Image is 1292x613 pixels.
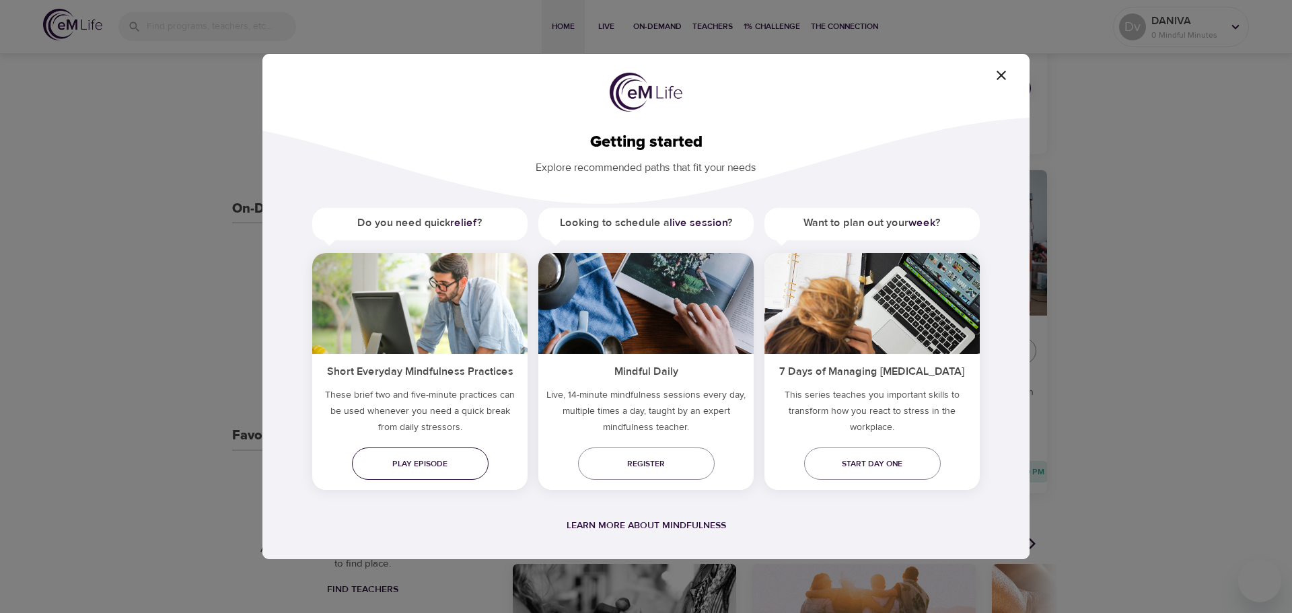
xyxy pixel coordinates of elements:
[538,354,754,387] h5: Mindful Daily
[764,387,980,441] p: This series teaches you important skills to transform how you react to stress in the workplace.
[538,208,754,238] h5: Looking to schedule a ?
[567,519,726,532] a: Learn more about mindfulness
[312,387,528,441] h5: These brief two and five-minute practices can be used whenever you need a quick break from daily ...
[764,208,980,238] h5: Want to plan out your ?
[312,354,528,387] h5: Short Everyday Mindfulness Practices
[815,457,930,471] span: Start day one
[450,216,477,229] a: relief
[363,457,478,471] span: Play episode
[908,216,935,229] a: week
[578,447,715,480] a: Register
[284,133,1008,152] h2: Getting started
[352,447,489,480] a: Play episode
[804,447,941,480] a: Start day one
[284,152,1008,176] p: Explore recommended paths that fit your needs
[764,354,980,387] h5: 7 Days of Managing [MEDICAL_DATA]
[764,253,980,354] img: ims
[312,253,528,354] img: ims
[312,208,528,238] h5: Do you need quick ?
[538,253,754,354] img: ims
[589,457,704,471] span: Register
[538,387,754,441] p: Live, 14-minute mindfulness sessions every day, multiple times a day, taught by an expert mindful...
[670,216,727,229] a: live session
[610,73,682,112] img: logo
